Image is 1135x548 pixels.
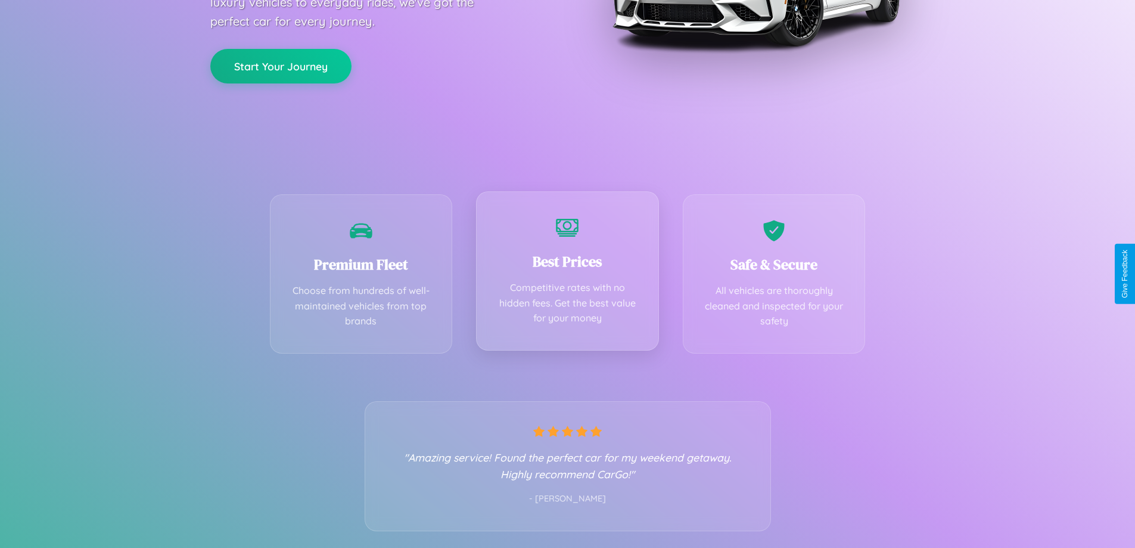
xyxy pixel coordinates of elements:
div: Give Feedback [1121,250,1129,298]
h3: Safe & Secure [701,255,847,274]
p: Competitive rates with no hidden fees. Get the best value for your money [495,280,640,326]
p: Choose from hundreds of well-maintained vehicles from top brands [288,283,434,329]
p: "Amazing service! Found the perfect car for my weekend getaway. Highly recommend CarGo!" [389,449,747,482]
h3: Best Prices [495,252,640,271]
p: - [PERSON_NAME] [389,491,747,507]
h3: Premium Fleet [288,255,434,274]
button: Start Your Journey [210,49,352,83]
p: All vehicles are thoroughly cleaned and inspected for your safety [701,283,847,329]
